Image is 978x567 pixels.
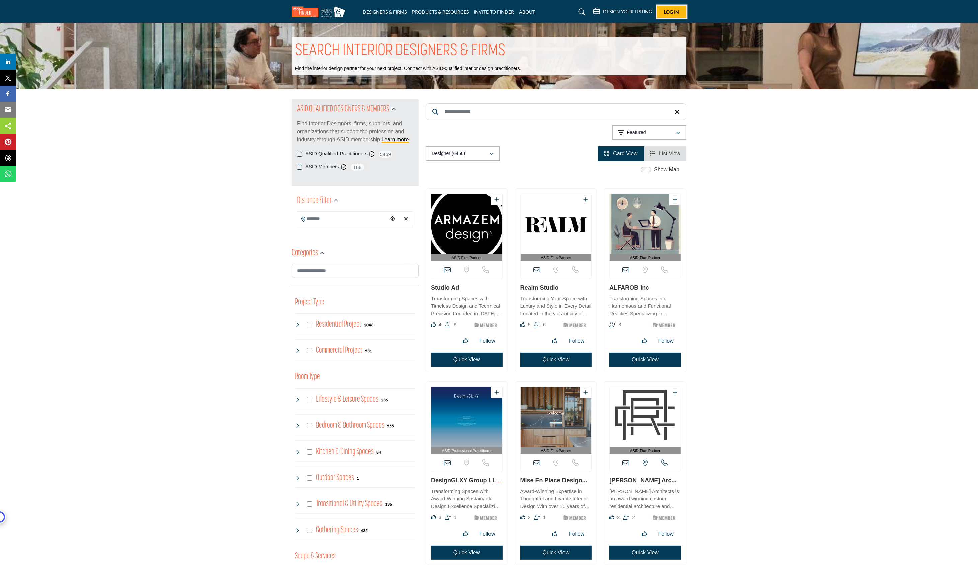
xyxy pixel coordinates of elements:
[609,353,681,367] button: Quick View
[583,390,588,395] a: Add To List
[609,321,621,329] div: Followers
[657,6,686,18] button: Log In
[521,194,592,254] img: Realm Studio
[431,194,502,254] img: Studio Ad
[305,150,368,158] label: ASID Qualified Practitioners
[295,40,505,61] h1: SEARCH INTERIOR DESIGNERS & FIRMS
[664,9,679,15] span: Log In
[382,137,409,142] a: Learn more
[316,420,384,431] h4: Bedroom & Bathroom Spaces: Bedroom & Bathroom Spaces
[307,475,312,481] input: Select Outdoor Spaces checkbox
[307,528,312,533] input: Select Gathering Spaces checkbox
[459,527,472,541] button: Like listing
[475,527,499,541] button: Follow
[433,448,501,454] span: ASID Professional Practitioner
[316,319,361,330] h4: Residential Project: Types of projects range from simple residential renovations to highly comple...
[654,334,678,348] button: Follow
[521,387,592,447] img: Mise en Place Design
[494,390,499,395] a: Add To List
[307,501,312,507] input: Select Transitional & Utility Spaces checkbox
[534,321,546,329] div: Followers
[381,397,388,403] div: 236 Results For Lifestyle & Leisure Spaces
[431,387,502,447] img: DesignGLXY Group LLC
[593,8,652,16] div: DESIGN YOUR LISTING
[297,152,302,157] input: ASID Qualified Practitioners checkbox
[565,334,588,348] button: Follow
[610,387,681,447] img: Clark Richardson Architects
[297,165,302,170] input: ASID Members checkbox
[376,450,381,455] b: 84
[316,524,358,536] h4: Gathering Spaces: Gathering Spaces
[357,475,359,481] div: 1 Results For Outdoor Spaces
[431,477,503,484] h3: DesignGLXY Group LLC
[297,212,388,225] input: Search Location
[307,397,312,402] input: Select Lifestyle & Leisure Spaces checkbox
[363,9,407,15] a: DESIGNERS & FIRMS
[426,103,686,120] input: Search Keyword
[609,477,676,484] a: [PERSON_NAME] Arc...
[598,146,644,161] li: Card View
[364,322,373,328] div: 2046 Results For Residential Project
[307,348,312,353] input: Select Commercial Project checkbox
[618,322,621,327] span: 3
[583,197,588,202] a: Add To List
[528,514,531,520] span: 2
[431,477,502,491] a: DesignGLXY Group LLC...
[659,151,680,156] span: List View
[426,146,500,161] button: Designer (6456)
[431,488,503,510] p: Transforming Spaces with Award-Winning Sustainable Design Excellence Specializing in creating har...
[445,321,456,329] div: Followers
[543,322,546,327] span: 6
[295,550,336,563] button: Scope & Services
[612,125,686,140] button: Featured
[673,197,677,202] a: Add To List
[361,528,368,533] b: 435
[627,129,646,136] p: Featured
[297,103,389,115] h2: ASID QUALIFIED DESIGNERS & MEMBERS
[494,197,499,202] a: Add To List
[378,150,393,158] span: 5469
[610,387,681,454] a: Open Listing in new tab
[649,513,679,522] img: ASID Members Badge Icon
[609,488,681,510] p: [PERSON_NAME] Architects is an award winning custom residential architecture and design firm in [...
[454,514,456,520] span: 1
[361,527,368,533] div: 435 Results For Gathering Spaces
[305,163,340,171] label: ASID Members
[431,546,503,560] button: Quick View
[560,513,590,522] img: ASID Members Badge Icon
[520,515,525,520] i: Likes
[520,477,592,484] h3: Mise en Place Design
[522,448,590,454] span: ASID Firm Partner
[474,9,514,15] a: INVITE TO FINDER
[534,513,546,521] div: Followers
[431,284,503,292] h3: Studio Ad
[520,295,592,318] p: Transforming Your Space with Luxury and Style in Every Detail Located in the vibrant city of [GEO...
[522,255,590,261] span: ASID Firm Partner
[295,296,324,309] button: Project Type
[543,514,546,520] span: 1
[471,321,501,329] img: ASID Members Badge Icon
[609,284,649,291] a: ALFAROB Inc
[609,293,681,318] a: Transforming Spaces into Harmonious and Functional Realities Specializing in creating harmonious ...
[611,448,679,454] span: ASID Firm Partner
[365,348,372,354] div: 531 Results For Commercial Project
[520,284,559,291] a: Realm Studio
[611,255,679,261] span: ASID Firm Partner
[431,486,503,510] a: Transforming Spaces with Award-Winning Sustainable Design Excellence Specializing in creating har...
[521,387,592,454] a: Open Listing in new tab
[385,501,392,507] div: 136 Results For Transitional & Utility Spaces
[609,284,681,292] h3: ALFAROB Inc
[307,449,312,455] input: Select Kitchen & Dining Spaces checkbox
[350,163,365,171] span: 188
[307,322,312,327] input: Select Residential Project checkbox
[565,527,588,541] button: Follow
[295,65,521,72] p: Find the interior design partner for your next project. Connect with ASID-qualified interior desi...
[604,151,638,156] a: View Card
[637,527,651,541] button: Like listing
[609,486,681,510] a: [PERSON_NAME] Architects is an award winning custom residential architecture and design firm in [...
[572,7,590,17] a: Search
[433,255,501,261] span: ASID Firm Partner
[431,293,503,318] a: Transforming Spaces with Timeless Design and Technical Precision Founded in [DATE], this innovati...
[649,321,679,329] img: ASID Members Badge Icon
[365,349,372,353] b: 531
